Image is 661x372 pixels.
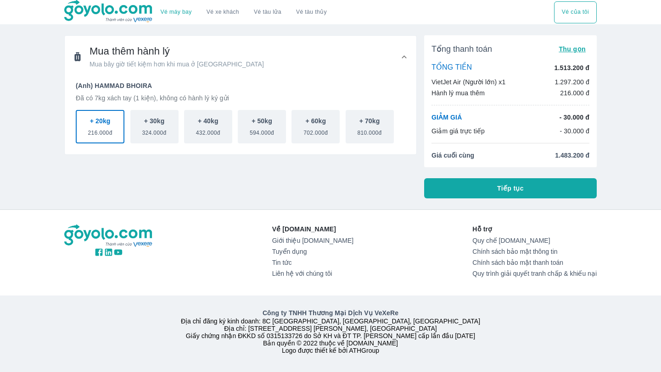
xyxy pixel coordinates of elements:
a: Quy trình giải quyết tranh chấp & khiếu nại [472,270,597,277]
button: Vé tàu thủy [289,1,334,23]
a: Vé tàu lửa [246,1,289,23]
p: 216.000 đ [560,88,589,98]
a: Tin tức [272,259,353,266]
span: 594.000đ [250,126,274,137]
a: Vé xe khách [207,9,239,16]
button: + 60kg702.000đ [291,110,340,143]
button: + 30kg324.000đ [130,110,179,143]
p: Hành lý mua thêm [431,88,485,98]
p: + 40kg [198,116,218,126]
p: (Anh) HAMMAD BHOIRA [76,81,405,90]
div: choose transportation mode [554,1,597,23]
p: + 70kg [359,116,380,126]
a: Tuyển dụng [272,248,353,255]
div: Địa chỉ đăng ký kinh doanh: 8C [GEOGRAPHIC_DATA], [GEOGRAPHIC_DATA], [GEOGRAPHIC_DATA] Địa chỉ: [... [59,308,602,354]
p: Đã có 7kg xách tay (1 kiện), không có hành lý ký gửi [76,93,405,103]
p: Giảm giá trực tiếp [431,126,485,136]
span: 1.483.200 đ [555,151,589,160]
a: Chính sách bảo mật thanh toán [472,259,597,266]
img: logo [64,224,153,247]
span: 216.000đ [88,126,112,137]
p: - 30.000 đ [560,126,589,136]
span: 432.000đ [196,126,220,137]
button: Thu gọn [555,43,589,55]
button: + 20kg216.000đ [76,110,124,143]
span: Mua thêm hành lý [90,45,264,58]
div: scrollable baggage options [76,110,405,143]
p: Công ty TNHH Thương Mại Dịch Vụ VeXeRe [66,308,595,317]
a: Liên hệ với chúng tôi [272,270,353,277]
p: + 50kg [252,116,272,126]
p: + 60kg [305,116,326,126]
button: + 50kg594.000đ [238,110,286,143]
p: VietJet Air (Người lớn) x1 [431,77,505,87]
button: Vé của tôi [554,1,597,23]
span: Tiếp tục [497,184,524,193]
span: 702.000đ [303,126,328,137]
p: + 30kg [144,116,165,126]
p: TỔNG TIỀN [431,63,472,73]
a: Vé máy bay [161,9,192,16]
button: Tiếp tục [424,178,597,198]
p: 1.297.200 đ [555,77,589,87]
p: - 30.000 đ [560,113,589,122]
button: + 70kg810.000đ [346,110,394,143]
a: Giới thiệu [DOMAIN_NAME] [272,237,353,244]
div: Mua thêm hành lýMua bây giờ tiết kiệm hơn khi mua ở [GEOGRAPHIC_DATA] [65,36,416,78]
span: Giá cuối cùng [431,151,474,160]
span: Tổng thanh toán [431,44,492,55]
p: Hỗ trợ [472,224,597,234]
p: Về [DOMAIN_NAME] [272,224,353,234]
span: Mua bây giờ tiết kiệm hơn khi mua ở [GEOGRAPHIC_DATA] [90,60,264,69]
p: 1.513.200 đ [555,63,589,72]
a: Chính sách bảo mật thông tin [472,248,597,255]
a: Quy chế [DOMAIN_NAME] [472,237,597,244]
p: GIẢM GIÁ [431,113,462,122]
div: Mua thêm hành lýMua bây giờ tiết kiệm hơn khi mua ở [GEOGRAPHIC_DATA] [65,78,416,154]
div: choose transportation mode [153,1,334,23]
button: + 40kg432.000đ [184,110,232,143]
span: Thu gọn [559,45,586,53]
span: 324.000đ [142,126,166,137]
p: + 20kg [90,116,111,126]
span: 810.000đ [357,126,381,137]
